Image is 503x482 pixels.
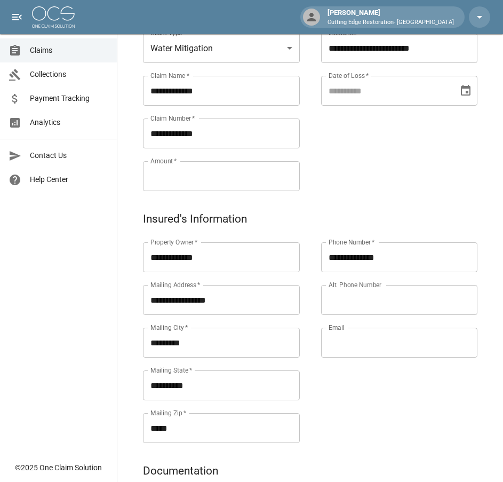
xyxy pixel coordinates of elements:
[150,366,192,375] label: Mailing State
[150,323,188,332] label: Mailing City
[15,462,102,473] div: © 2025 One Claim Solution
[30,69,108,80] span: Collections
[329,280,381,289] label: Alt. Phone Number
[150,408,187,417] label: Mailing Zip
[150,156,177,165] label: Amount
[150,71,189,80] label: Claim Name
[150,280,200,289] label: Mailing Address
[30,150,108,161] span: Contact Us
[328,18,454,27] p: Cutting Edge Restoration- [GEOGRAPHIC_DATA]
[30,174,108,185] span: Help Center
[30,117,108,128] span: Analytics
[329,71,369,80] label: Date of Loss
[150,114,195,123] label: Claim Number
[323,7,458,27] div: [PERSON_NAME]
[329,323,345,332] label: Email
[32,6,75,28] img: ocs-logo-white-transparent.png
[455,80,476,101] button: Choose date
[329,238,374,247] label: Phone Number
[143,33,300,63] div: Water Mitigation
[30,45,108,56] span: Claims
[6,6,28,28] button: open drawer
[30,93,108,104] span: Payment Tracking
[150,238,198,247] label: Property Owner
